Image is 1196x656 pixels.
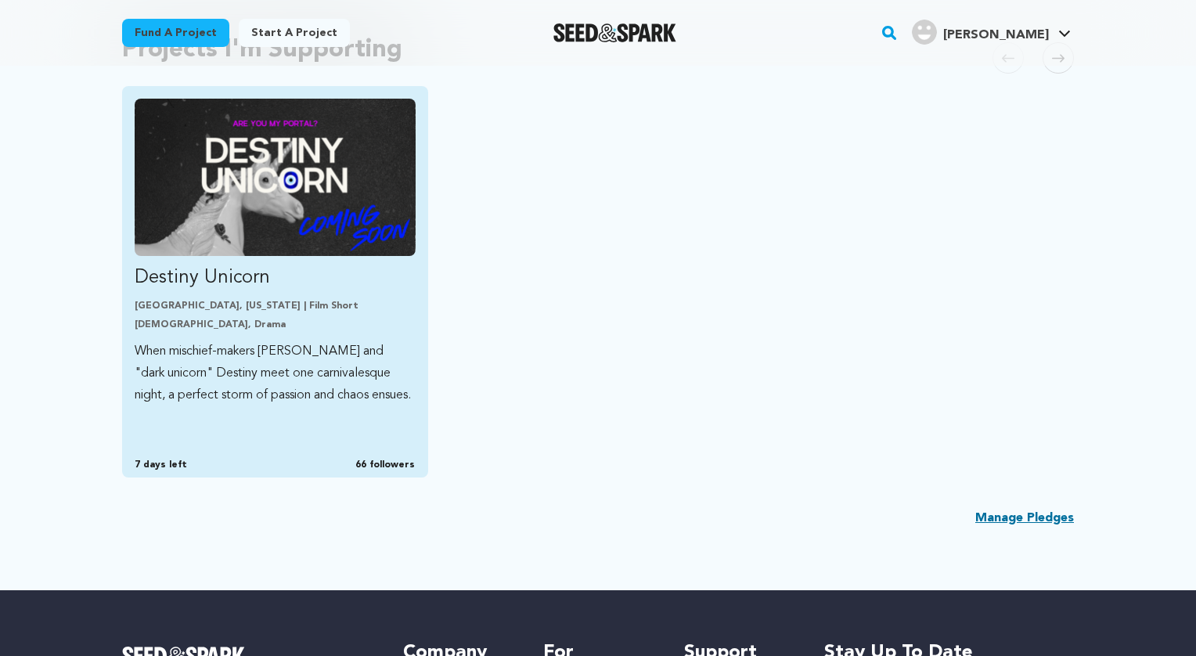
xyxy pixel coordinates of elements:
[135,99,416,406] a: Fund Destiny Unicorn
[909,16,1074,49] span: Bryden K.'s Profile
[135,265,416,290] p: Destiny Unicorn
[912,20,937,45] img: user.png
[135,319,416,331] p: [DEMOGRAPHIC_DATA], Drama
[912,20,1049,45] div: Bryden K.'s Profile
[553,23,676,42] img: Seed&Spark Logo Dark Mode
[553,23,676,42] a: Seed&Spark Homepage
[135,341,416,406] p: When mischief-makers [PERSON_NAME] and "dark unicorn" Destiny meet one carnivalesque night, a per...
[355,459,415,471] span: 66 followers
[122,19,229,47] a: Fund a project
[909,16,1074,45] a: Bryden K.'s Profile
[135,459,187,471] span: 7 days left
[975,509,1074,528] a: Manage Pledges
[135,300,416,312] p: [GEOGRAPHIC_DATA], [US_STATE] | Film Short
[943,29,1049,41] span: [PERSON_NAME]
[239,19,350,47] a: Start a project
